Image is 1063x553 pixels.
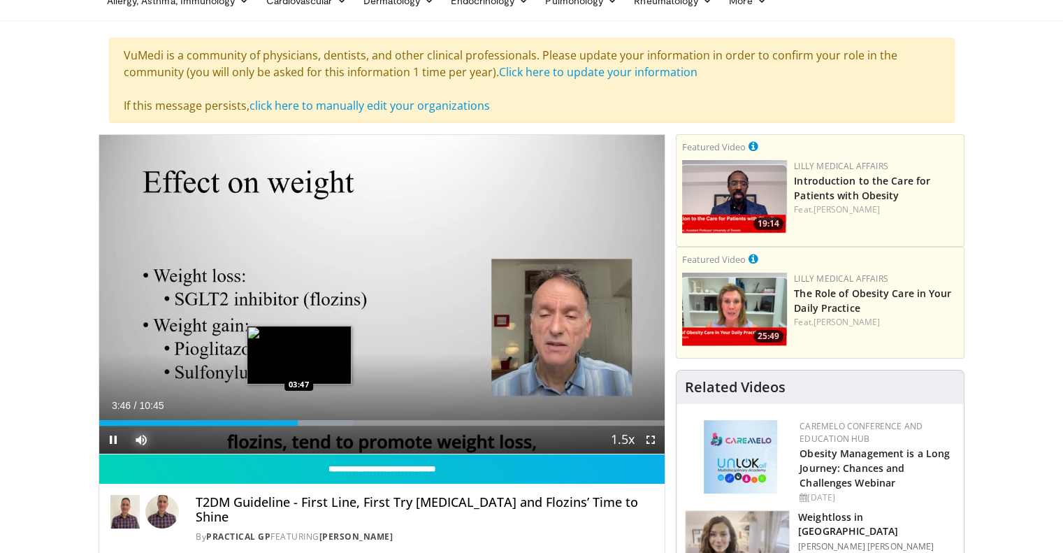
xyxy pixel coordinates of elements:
[800,447,950,489] a: Obesity Management is a Long Journey: Chances and Challenges Webinar
[794,203,958,216] div: Feat.
[682,160,787,234] a: 19:14
[682,273,787,346] a: 25:49
[794,160,888,172] a: Lilly Medical Affairs
[134,400,137,411] span: /
[637,426,665,454] button: Fullscreen
[813,316,880,328] a: [PERSON_NAME]
[682,253,746,266] small: Featured Video
[99,426,127,454] button: Pause
[753,217,783,230] span: 19:14
[794,316,958,329] div: Feat.
[109,38,955,123] div: VuMedi is a community of physicians, dentists, and other clinical professionals. Please update yo...
[145,495,179,529] img: Avatar
[794,287,951,315] a: The Role of Obesity Care in Your Daily Practice
[110,495,140,529] img: Practical GP
[813,203,880,215] a: [PERSON_NAME]
[250,98,490,113] a: click here to manually edit your organizations
[685,379,786,396] h4: Related Videos
[794,273,888,285] a: Lilly Medical Affairs
[800,491,953,504] div: [DATE]
[196,495,653,525] h4: T2DM Guideline - First Line, First Try [MEDICAL_DATA] and Flozins’ Time to Shine
[127,426,155,454] button: Mute
[682,160,787,234] img: acc2e291-ced4-4dd5-b17b-d06994da28f3.png.150x105_q85_crop-smart_upscale.png
[499,64,697,80] a: Click here to update your information
[247,326,352,385] img: image.jpeg
[800,420,923,445] a: CaReMeLO Conference and Education Hub
[112,400,131,411] span: 3:46
[609,426,637,454] button: Playback Rate
[206,531,270,543] a: Practical GP
[99,135,665,454] video-js: Video Player
[704,420,777,494] img: 45df64a9-a6de-482c-8a90-ada250f7980c.png.150x105_q85_autocrop_double_scale_upscale_version-0.2.jpg
[99,420,665,426] div: Progress Bar
[319,531,393,543] a: [PERSON_NAME]
[682,273,787,346] img: e1208b6b-349f-4914-9dd7-f97803bdbf1d.png.150x105_q85_crop-smart_upscale.png
[682,141,746,153] small: Featured Video
[139,400,164,411] span: 10:45
[753,330,783,343] span: 25:49
[794,174,930,202] a: Introduction to the Care for Patients with Obesity
[196,531,653,543] div: By FEATURING
[798,541,955,552] p: [PERSON_NAME] [PERSON_NAME]
[798,510,955,538] h3: Weightloss in [GEOGRAPHIC_DATA]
